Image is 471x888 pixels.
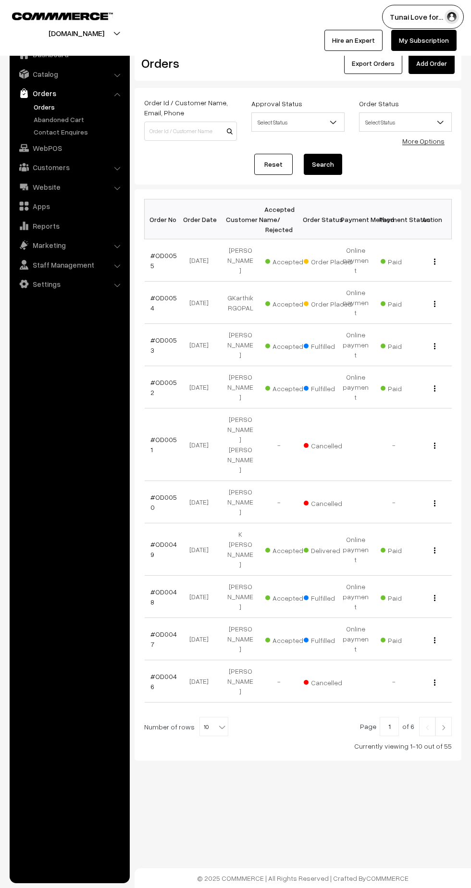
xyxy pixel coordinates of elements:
[434,595,435,601] img: Menu
[381,254,429,267] span: Paid
[304,381,352,394] span: Fulfilled
[183,366,221,408] td: [DATE]
[150,588,177,606] a: #OD0048
[183,324,221,366] td: [DATE]
[304,591,352,603] span: Fulfilled
[150,336,177,354] a: #OD0053
[391,30,457,51] a: My Subscription
[183,408,221,481] td: [DATE]
[183,660,221,703] td: [DATE]
[150,435,177,454] a: #OD0051
[434,679,435,686] img: Menu
[150,672,177,691] a: #OD0046
[260,660,298,703] td: -
[12,275,126,293] a: Settings
[150,540,177,558] a: #OD0049
[375,199,413,239] th: Payment Status
[144,122,237,141] input: Order Id / Customer Name / Customer Email / Customer Phone
[336,239,375,282] td: Online payment
[298,199,336,239] th: Order Status
[381,381,429,394] span: Paid
[260,199,298,239] th: Accepted / Rejected
[413,199,452,239] th: Action
[336,199,375,239] th: Payment Method
[12,236,126,254] a: Marketing
[221,199,260,239] th: Customer Name
[183,282,221,324] td: [DATE]
[324,30,383,51] a: Hire an Expert
[359,99,399,109] label: Order Status
[336,282,375,324] td: Online payment
[336,523,375,576] td: Online payment
[445,10,459,24] img: user
[221,366,260,408] td: [PERSON_NAME]
[344,53,402,74] button: Export Orders
[375,481,413,523] td: -
[221,324,260,366] td: [PERSON_NAME]
[150,378,177,396] a: #OD0052
[375,660,413,703] td: -
[144,722,195,732] span: Number of rows
[439,725,448,730] img: Right
[12,256,126,273] a: Staff Management
[221,660,260,703] td: [PERSON_NAME]
[252,114,344,131] span: Select Status
[434,443,435,449] img: Menu
[183,239,221,282] td: [DATE]
[150,630,177,648] a: #OD0047
[221,576,260,618] td: [PERSON_NAME]
[434,500,435,506] img: Menu
[304,339,352,351] span: Fulfilled
[434,343,435,349] img: Menu
[366,874,409,882] a: COMMMERCE
[221,282,260,324] td: GKarthik RGOPAL
[409,53,455,74] a: Add Order
[141,56,236,71] h2: Orders
[382,5,464,29] button: Tunai Love for…
[304,496,352,508] span: Cancelled
[12,197,126,215] a: Apps
[304,543,352,555] span: Delivered
[251,112,344,132] span: Select Status
[265,296,313,309] span: Accepted
[304,675,352,688] span: Cancelled
[150,294,177,312] a: #OD0054
[336,324,375,366] td: Online payment
[144,98,237,118] label: Order Id / Customer Name, Email, Phone
[360,722,376,730] span: Page
[402,137,445,145] a: More Options
[12,139,126,157] a: WebPOS
[145,199,183,239] th: Order No
[304,254,352,267] span: Order Placed
[304,296,352,309] span: Order Placed
[221,481,260,523] td: [PERSON_NAME]
[381,591,429,603] span: Paid
[375,408,413,481] td: -
[150,493,177,511] a: #OD0050
[12,65,126,83] a: Catalog
[265,339,313,351] span: Accepted
[221,239,260,282] td: [PERSON_NAME]
[434,547,435,554] img: Menu
[183,523,221,576] td: [DATE]
[265,633,313,645] span: Accepted
[200,717,228,737] span: 10
[434,259,435,265] img: Menu
[254,154,293,175] a: Reset
[265,591,313,603] span: Accepted
[221,523,260,576] td: K [PERSON_NAME]
[402,722,414,730] span: of 6
[434,637,435,643] img: Menu
[359,114,451,131] span: Select Status
[12,85,126,102] a: Orders
[199,717,228,736] span: 10
[183,481,221,523] td: [DATE]
[359,112,452,132] span: Select Status
[150,251,177,270] a: #OD0055
[221,408,260,481] td: [PERSON_NAME] [PERSON_NAME]
[336,618,375,660] td: Online payment
[251,99,302,109] label: Approval Status
[12,159,126,176] a: Customers
[304,154,342,175] button: Search
[144,741,452,751] div: Currently viewing 1-10 out of 55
